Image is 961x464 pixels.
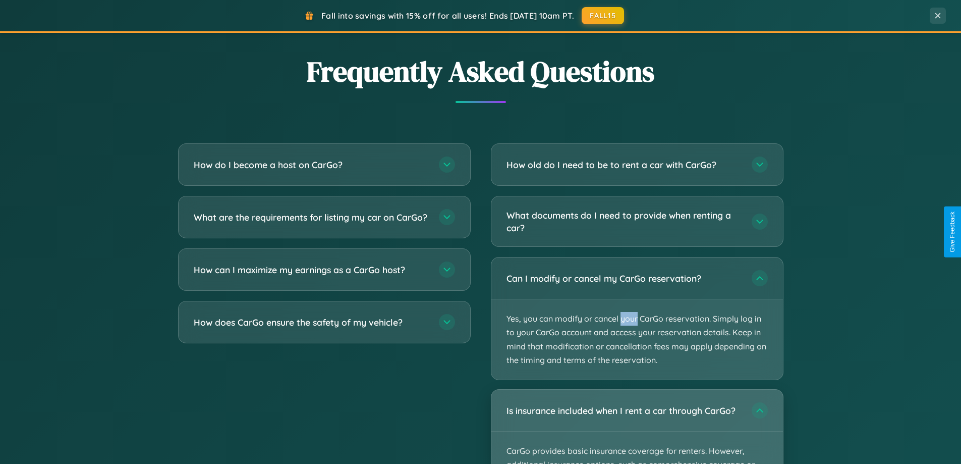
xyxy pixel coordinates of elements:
[506,272,742,285] h3: Can I modify or cancel my CarGo reservation?
[949,212,956,252] div: Give Feedback
[194,264,429,276] h3: How can I maximize my earnings as a CarGo host?
[506,404,742,417] h3: Is insurance included when I rent a car through CarGo?
[194,211,429,224] h3: What are the requirements for listing my car on CarGo?
[506,209,742,234] h3: What documents do I need to provide when renting a car?
[491,299,783,380] p: Yes, you can modify or cancel your CarGo reservation. Simply log in to your CarGo account and acc...
[194,316,429,329] h3: How does CarGo ensure the safety of my vehicle?
[506,159,742,171] h3: How old do I need to be to rent a car with CarGo?
[178,52,783,91] h2: Frequently Asked Questions
[194,159,429,171] h3: How do I become a host on CarGo?
[321,11,574,21] span: Fall into savings with 15% off for all users! Ends [DATE] 10am PT.
[582,7,624,24] button: FALL15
